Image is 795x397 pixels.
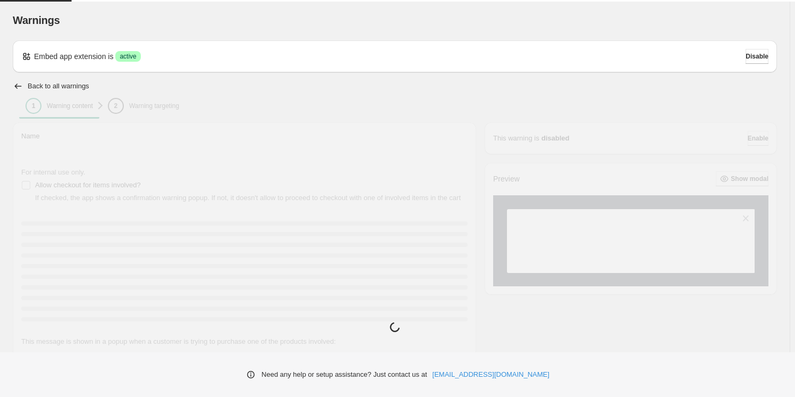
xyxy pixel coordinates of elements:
span: Disable [746,52,768,61]
p: Embed app extension is [34,51,113,62]
h2: Back to all warnings [28,82,89,90]
a: [EMAIL_ADDRESS][DOMAIN_NAME] [433,369,549,380]
span: active [120,52,136,61]
span: Warnings [13,14,60,26]
button: Disable [746,49,768,64]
